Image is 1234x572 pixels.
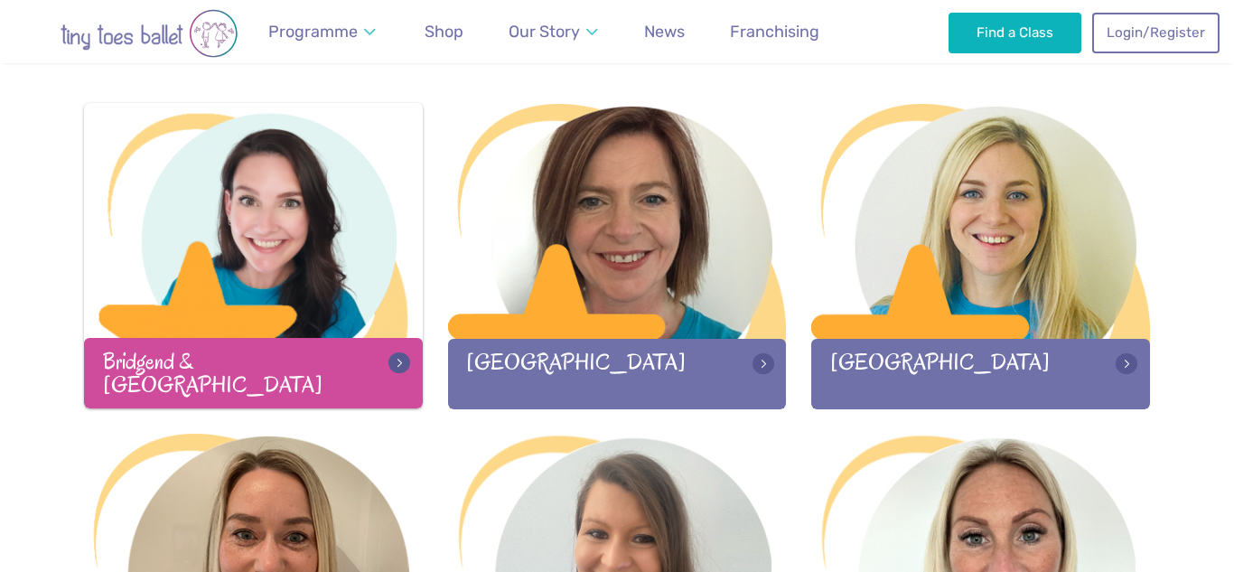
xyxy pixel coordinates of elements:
[260,12,385,52] a: Programme
[722,12,827,52] a: Franchising
[730,22,819,41] span: Franchising
[448,104,787,408] a: [GEOGRAPHIC_DATA]
[509,22,580,41] span: Our Story
[448,339,787,408] div: [GEOGRAPHIC_DATA]
[1092,13,1219,52] a: Login/Register
[84,103,423,408] a: Bridgend & [GEOGRAPHIC_DATA]
[268,22,358,41] span: Programme
[949,13,1081,52] a: Find a Class
[811,339,1150,408] div: [GEOGRAPHIC_DATA]
[636,12,693,52] a: News
[23,9,276,58] img: tiny toes ballet
[425,22,463,41] span: Shop
[811,104,1150,408] a: [GEOGRAPHIC_DATA]
[500,12,607,52] a: Our Story
[84,338,423,408] div: Bridgend & [GEOGRAPHIC_DATA]
[416,12,472,52] a: Shop
[644,22,685,41] span: News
